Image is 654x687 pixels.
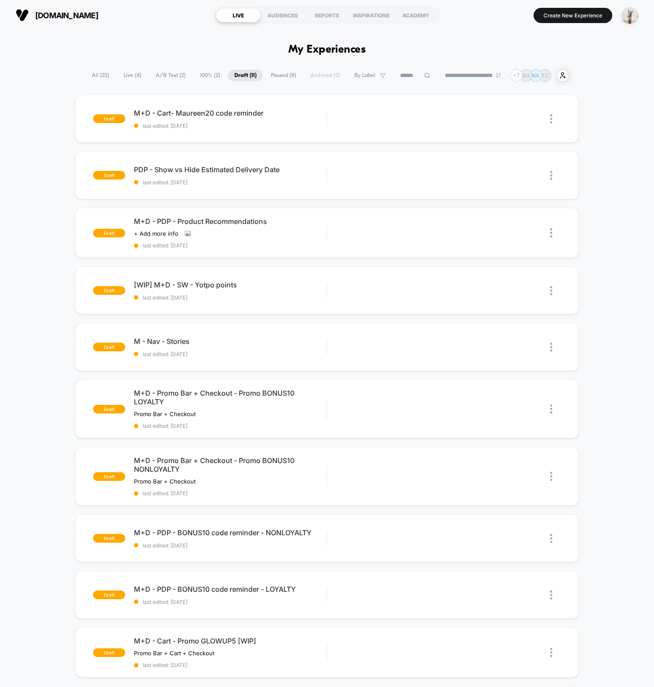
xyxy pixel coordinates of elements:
[93,343,125,351] span: draft
[550,343,552,352] img: close
[354,72,375,79] span: By Label
[550,228,552,237] img: close
[260,8,305,22] div: AUDIENCES
[619,7,641,24] button: ppic
[134,528,327,537] span: M+D - PDP - BONUS10 code reminder - NONLOYALTY
[134,389,327,406] span: M+D - Promo Bar + Checkout - Promo BONUS10 LOYALTY
[134,542,327,549] span: last edited: [DATE]
[117,70,148,81] span: Live ( 4 )
[550,590,552,600] img: close
[510,69,523,82] div: + 7
[228,70,263,81] span: Draft ( 11 )
[134,478,196,485] span: Promo Bar + Checkout
[93,472,125,481] span: draft
[394,8,438,22] div: ACADEMY
[35,11,98,20] span: [DOMAIN_NAME]
[349,8,394,22] div: INSPIRATIONS
[134,456,327,474] span: M+D - Promo Bar + Checkout - Promo BONUS10 NONLOYALTY
[134,230,178,237] span: + Add more info
[134,423,327,429] span: last edited: [DATE]
[305,8,349,22] div: REPORTS
[134,490,327,497] span: last edited: [DATE]
[93,229,125,237] span: draft
[16,9,29,22] img: Visually logo
[194,70,227,81] span: 100% ( 2 )
[534,8,612,23] button: Create New Experience
[134,294,327,301] span: last edited: [DATE]
[149,70,192,81] span: A/B Test ( 2 )
[93,114,125,123] span: draft
[134,109,327,117] span: M+D - Cart- Maureen20 code reminder
[134,599,327,605] span: last edited: [DATE]
[13,8,101,22] button: [DOMAIN_NAME]
[93,648,125,657] span: draft
[550,648,552,657] img: close
[550,114,552,123] img: close
[134,650,214,657] span: Promo Bar + Cart + Checkout
[134,585,327,594] span: M+D - PDP - BONUS10 code reminder - LOYALTY
[134,351,327,357] span: last edited: [DATE]
[134,337,327,346] span: M - Nav - Stories
[550,534,552,543] img: close
[93,405,125,414] span: draft
[532,72,539,79] p: NA
[134,637,327,645] span: M+D - Cart - Promo GLOWUP5 [WIP]
[550,404,552,414] img: close
[550,286,552,295] img: close
[93,286,125,295] span: draft
[496,73,501,78] img: end
[134,280,327,289] span: [WIP] M+D - SW - Yotpo points
[93,171,125,180] span: draft
[134,217,327,226] span: M+D - PDP - Product Recommendations
[522,72,530,79] p: SG
[93,590,125,599] span: draft
[134,662,327,668] span: last edited: [DATE]
[93,534,125,543] span: draft
[550,472,552,481] img: close
[264,70,303,81] span: Paused ( 8 )
[85,70,116,81] span: All ( 23 )
[621,7,638,24] img: ppic
[134,410,196,417] span: Promo Bar + Checkout
[288,43,366,56] h1: My Experiences
[134,179,327,186] span: last edited: [DATE]
[134,165,327,174] span: PDP - Show vs Hide Estimated Delivery Date
[550,171,552,180] img: close
[134,123,327,129] span: last edited: [DATE]
[541,72,549,79] p: TC
[134,242,327,249] span: last edited: [DATE]
[216,8,260,22] div: LIVE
